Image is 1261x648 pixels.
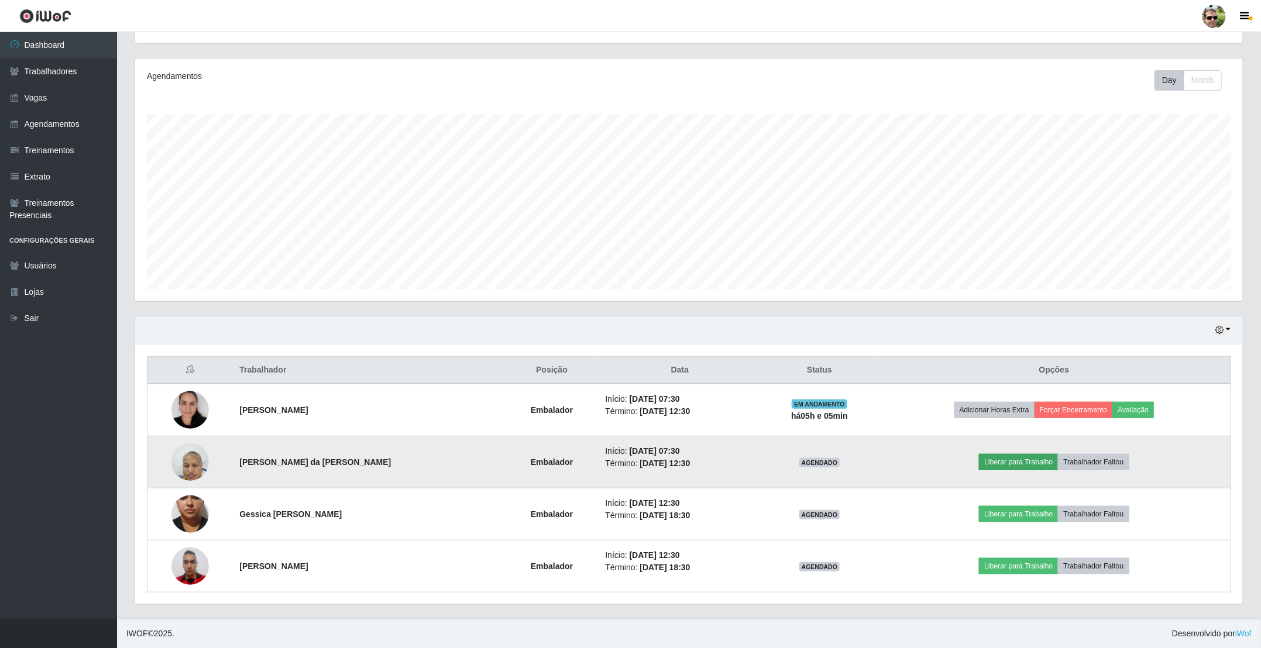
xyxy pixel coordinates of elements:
[239,509,342,519] strong: Gessica [PERSON_NAME]
[239,561,308,571] strong: [PERSON_NAME]
[171,437,209,487] img: 1752176484372.jpeg
[605,405,754,418] li: Término:
[126,628,174,640] span: © 2025 .
[605,457,754,470] li: Término:
[171,541,209,591] img: 1747520366813.jpeg
[1155,70,1184,91] button: Day
[1058,506,1129,522] button: Trabalhador Faltou
[605,509,754,522] li: Término:
[1058,558,1129,574] button: Trabalhador Faltou
[506,357,599,384] th: Posição
[19,9,71,23] img: CoreUI Logo
[1172,628,1252,640] span: Desenvolvido por
[531,457,573,467] strong: Embalador
[954,402,1035,418] button: Adicionar Horas Extra
[598,357,761,384] th: Data
[799,510,840,519] span: AGENDADO
[640,459,690,468] time: [DATE] 12:30
[1155,70,1231,91] div: Toolbar with button groups
[126,629,148,638] span: IWOF
[878,357,1231,384] th: Opções
[239,457,391,467] strong: [PERSON_NAME] da [PERSON_NAME]
[979,506,1058,522] button: Liberar para Trabalho
[640,563,690,572] time: [DATE] 18:30
[792,399,847,409] span: EM ANDAMENTO
[640,406,690,416] time: [DATE] 12:30
[1184,70,1222,91] button: Month
[605,549,754,561] li: Início:
[605,561,754,574] li: Término:
[531,405,573,415] strong: Embalador
[979,558,1058,574] button: Liberar para Trabalho
[1155,70,1222,91] div: First group
[531,561,573,571] strong: Embalador
[239,405,308,415] strong: [PERSON_NAME]
[761,357,878,384] th: Status
[605,393,754,405] li: Início:
[605,445,754,457] li: Início:
[531,509,573,519] strong: Embalador
[605,497,754,509] li: Início:
[979,454,1058,470] button: Liberar para Trabalho
[232,357,505,384] th: Trabalhador
[791,411,848,420] strong: há 05 h e 05 min
[630,446,680,456] time: [DATE] 07:30
[630,498,680,508] time: [DATE] 12:30
[1035,402,1113,418] button: Forçar Encerramento
[1058,454,1129,470] button: Trabalhador Faltou
[799,562,840,571] span: AGENDADO
[1235,629,1252,638] a: iWof
[630,394,680,404] time: [DATE] 07:30
[171,385,209,435] img: 1714754537254.jpeg
[171,473,209,556] img: 1746572657158.jpeg
[799,458,840,467] span: AGENDADO
[147,70,589,82] div: Agendamentos
[640,511,690,520] time: [DATE] 18:30
[630,550,680,560] time: [DATE] 12:30
[1112,402,1154,418] button: Avaliação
